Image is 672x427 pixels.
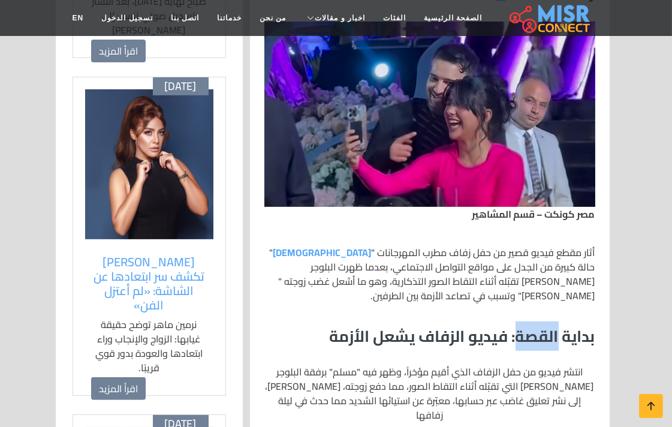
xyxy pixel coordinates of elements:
img: الفنانة نرمين ماهر خلال إحدى إطلالاتها الإعلامية [85,89,213,239]
strong: مصر كونكت – قسم المشاهير [264,104,595,223]
a: [DEMOGRAPHIC_DATA] [273,243,372,261]
a: من نحن [251,7,295,29]
span: اخبار و مقالات [315,13,365,23]
a: [PERSON_NAME] تكشف سر ابتعادها عن الشاشة: «لم أعتزل الفن» [91,255,207,312]
p: نرمين ماهر توضح حقيقة غيابها: الزواج والإنجاب وراء ابتعادها والعودة بدور قوي قريبًا. [91,317,207,375]
a: اتصل بنا [162,7,208,29]
a: اقرأ المزيد [91,377,146,400]
a: الفئات [374,7,415,29]
h3: بداية القصة: فيديو الزفاف يشعل الأزمة [264,327,595,345]
a: اخبار و مقالات [295,7,374,29]
a: EN [64,7,93,29]
a: اقرأ المزيد [91,40,146,62]
a: خدماتنا [208,7,251,29]
p: أثار مقطع فيديو قصير من حفل زفاف مطرب المهرجانات " " حالة كبيرة من الجدل على مواقع التواصل الاجتم... [264,245,595,303]
a: الصفحة الرئيسية [415,7,491,29]
span: [DATE] [165,80,197,93]
a: تسجيل الدخول [92,7,161,29]
img: main.misr_connect [510,3,590,33]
